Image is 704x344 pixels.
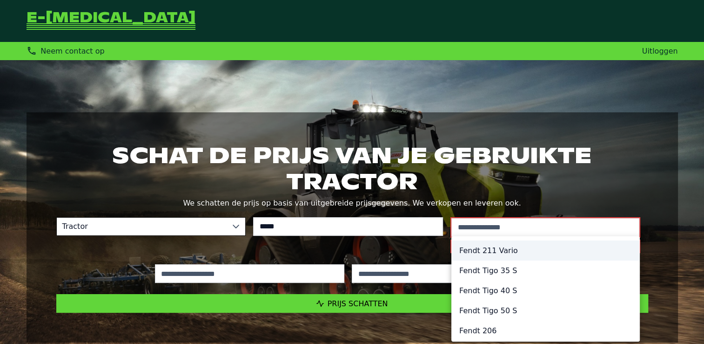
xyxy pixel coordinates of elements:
p: We schatten de prijs op basis van uitgebreide prijsgegevens. We verkopen en leveren ook. [56,197,648,210]
span: Prijs schatten [328,299,388,308]
li: Fendt Tigo 50 S [452,301,639,321]
li: Fendt 206 [452,321,639,341]
button: Prijs schatten [56,294,648,313]
li: Fendt Tigo 35 S [452,261,639,281]
h1: Schat de prijs van je gebruikte tractor [56,142,648,194]
div: Neem contact op [27,46,105,56]
a: Terug naar de startpagina [27,11,195,31]
li: Fendt Tigo 40 S [452,281,639,301]
li: Fendt 211 Vario [452,241,639,261]
span: Tractor [57,218,227,235]
span: Neem contact op [40,47,104,55]
small: Selecteer een model uit de suggesties [450,240,640,254]
a: Uitloggen [642,47,678,55]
